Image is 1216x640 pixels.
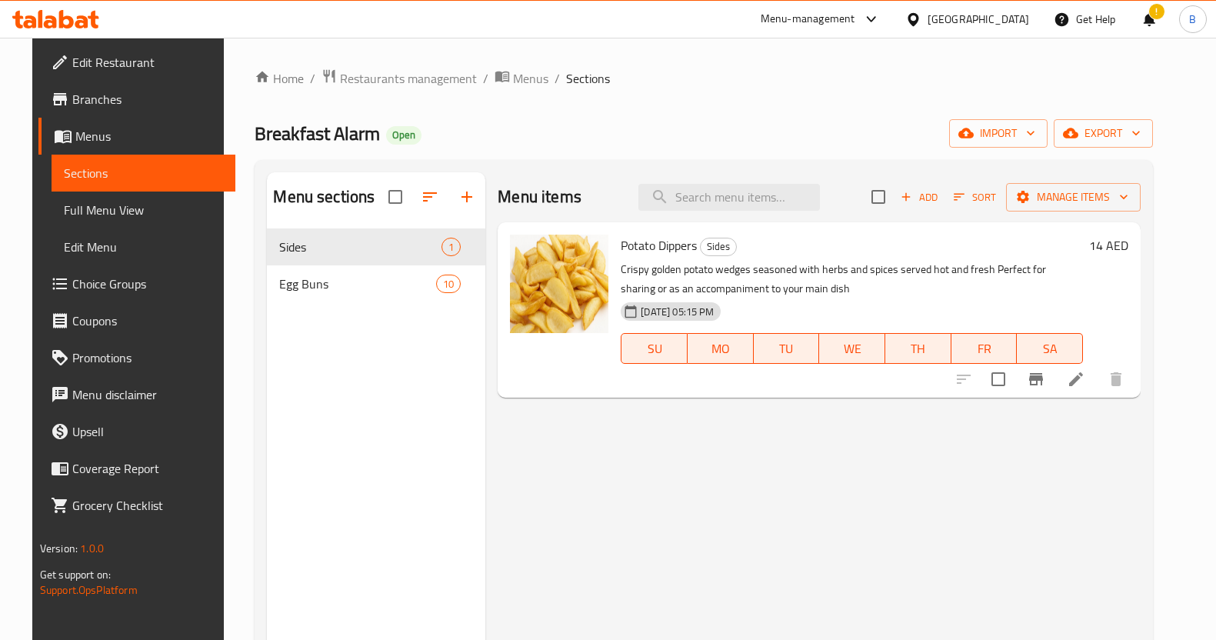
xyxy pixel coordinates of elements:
img: Potato Dippers [510,235,608,333]
button: SU [621,333,688,364]
li: / [555,69,560,88]
button: TU [754,333,820,364]
span: B [1189,11,1196,28]
div: Open [386,126,421,145]
button: Sort [950,185,1000,209]
span: Sections [64,164,223,182]
div: items [441,238,461,256]
button: Manage items [1006,183,1141,212]
div: Egg Buns10 [267,265,485,302]
span: Sections [566,69,610,88]
span: Egg Buns [279,275,436,293]
span: 1 [442,240,460,255]
span: Manage items [1018,188,1128,207]
span: 1.0.0 [80,538,104,558]
span: Edit Menu [64,238,223,256]
div: Sides1 [267,228,485,265]
span: Sides [279,238,441,256]
nav: Menu sections [267,222,485,308]
span: Restaurants management [340,69,477,88]
a: Sections [52,155,235,192]
span: Coverage Report [72,459,223,478]
span: Add item [895,185,944,209]
a: Menu disclaimer [38,376,235,413]
span: Sides [701,238,736,255]
a: Full Menu View [52,192,235,228]
span: MO [694,338,748,360]
a: Grocery Checklist [38,487,235,524]
button: export [1054,119,1153,148]
a: Coupons [38,302,235,339]
h2: Menu items [498,185,581,208]
span: Grocery Checklist [72,496,223,515]
a: Coverage Report [38,450,235,487]
span: Sort [954,188,996,206]
span: Upsell [72,422,223,441]
span: SU [628,338,681,360]
button: SA [1017,333,1083,364]
button: import [949,119,1048,148]
span: import [961,124,1035,143]
span: Select section [862,181,895,213]
button: WE [819,333,885,364]
span: TU [760,338,814,360]
li: / [483,69,488,88]
span: Select to update [982,363,1014,395]
button: FR [951,333,1018,364]
span: Sort items [944,185,1006,209]
a: Choice Groups [38,265,235,302]
a: Restaurants management [321,68,477,88]
span: Add [898,188,940,206]
div: Sides [700,238,737,256]
h6: 14 AED [1089,235,1128,256]
span: WE [825,338,879,360]
a: Promotions [38,339,235,376]
span: Coupons [72,312,223,330]
span: Sort sections [411,178,448,215]
span: Menu disclaimer [72,385,223,404]
span: export [1066,124,1141,143]
span: Choice Groups [72,275,223,293]
a: Upsell [38,413,235,450]
span: Edit Restaurant [72,53,223,72]
span: TH [891,338,945,360]
button: MO [688,333,754,364]
nav: breadcrumb [255,68,1153,88]
button: TH [885,333,951,364]
button: Add [895,185,944,209]
a: Branches [38,81,235,118]
button: delete [1098,361,1134,398]
a: Menus [495,68,548,88]
span: FR [958,338,1011,360]
span: Open [386,128,421,142]
a: Home [255,69,304,88]
a: Edit Restaurant [38,44,235,81]
span: Full Menu View [64,201,223,219]
span: Select all sections [379,181,411,213]
input: search [638,184,820,211]
div: [GEOGRAPHIC_DATA] [928,11,1029,28]
span: Version: [40,538,78,558]
a: Edit menu item [1067,370,1085,388]
a: Support.OpsPlatform [40,580,138,600]
span: Promotions [72,348,223,367]
span: Menus [75,127,223,145]
span: Breakfast Alarm [255,116,380,151]
span: SA [1023,338,1077,360]
span: Menus [513,69,548,88]
h2: Menu sections [273,185,375,208]
span: Branches [72,90,223,108]
span: Potato Dippers [621,234,697,257]
span: Get support on: [40,565,111,585]
div: Menu-management [761,10,855,28]
a: Menus [38,118,235,155]
span: 10 [437,277,460,292]
p: Crispy golden potato wedges seasoned with herbs and spices served hot and fresh Perfect for shari... [621,260,1083,298]
button: Add section [448,178,485,215]
div: items [436,275,461,293]
a: Edit Menu [52,228,235,265]
li: / [310,69,315,88]
button: Branch-specific-item [1018,361,1054,398]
